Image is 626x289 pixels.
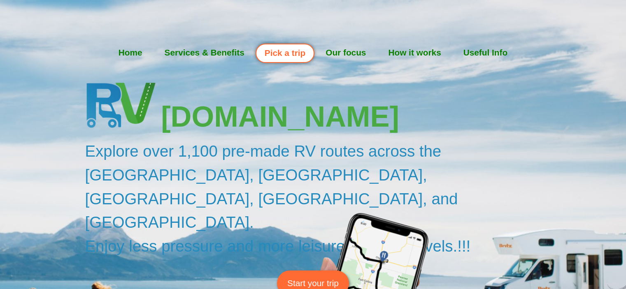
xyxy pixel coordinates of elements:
h2: Explore over 1,100 pre-made RV routes across the [GEOGRAPHIC_DATA], [GEOGRAPHIC_DATA], [GEOGRAPHI... [85,139,556,258]
a: Services & Benefits [154,42,256,63]
a: Our focus [314,42,377,63]
nav: Menu [74,42,552,63]
a: Useful Info [452,42,519,63]
a: Pick a trip [256,44,314,63]
a: How it works [377,42,452,63]
a: Home [107,42,154,63]
h3: [DOMAIN_NAME] [161,102,556,131]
